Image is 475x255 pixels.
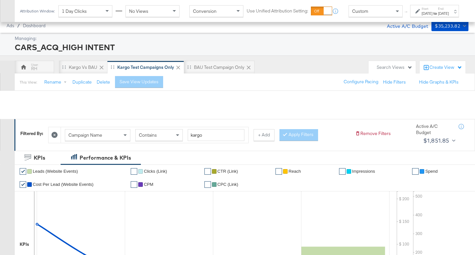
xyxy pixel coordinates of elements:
div: Active A/C Budget [380,21,428,30]
a: ✔ [412,168,419,175]
a: ✔ [131,168,137,175]
span: Reach [289,169,301,174]
span: Clicks (Link) [144,169,167,174]
button: Duplicate [72,79,92,85]
button: Rename [40,76,74,88]
div: RH [31,66,37,72]
span: CTR (Link) [218,169,238,174]
div: [DATE] [422,11,432,16]
div: $35,233.82 [435,22,460,30]
div: Attribution Window: [20,9,55,13]
div: Managing: [15,35,467,42]
button: $35,233.82 [431,21,468,31]
div: Active A/C Budget [416,123,452,135]
span: 1 Day Clicks [62,8,87,14]
div: Kargo vs BAU [69,64,97,70]
button: Hide Filters [383,79,406,85]
div: Filtered By: [20,130,43,137]
span: Spend [425,169,438,174]
a: ✔ [20,181,26,188]
div: Drag to reorder tab [111,65,114,69]
span: Campaign Name [68,132,102,138]
span: Conversion [193,8,217,14]
div: Drag to reorder tab [62,65,66,69]
a: Dashboard [23,23,46,28]
div: KPIs [34,154,45,162]
span: Impressions [352,169,375,174]
span: Contains [139,132,157,138]
button: Configure Pacing [339,76,383,88]
span: Ads [7,23,14,28]
div: Performance & KPIs [80,154,131,162]
div: CARS_ACQ_HIGH INTENT [15,42,467,53]
span: / [14,23,23,28]
span: No Views [129,8,148,14]
div: This View: [20,80,37,85]
span: ↑ [403,11,409,13]
a: ✔ [204,181,211,188]
strong: to [432,11,438,16]
button: Remove Filters [355,130,391,137]
span: Cost Per Lead (Website Events) [33,182,93,187]
span: CPM [144,182,153,187]
button: + Add [254,129,275,141]
div: Drag to reorder tab [187,65,191,69]
div: Kargo test campaigns only [117,64,174,70]
span: CPC (Link) [218,182,238,187]
div: Create View [429,64,462,71]
div: $1,851.85 [423,136,449,146]
a: ✔ [204,168,211,175]
div: KPIs [20,241,29,247]
a: ✔ [20,168,26,175]
span: Leads (Website Events) [33,169,78,174]
input: Enter a search term [188,129,244,141]
div: [DATE] [438,11,449,16]
button: $1,851.85 [421,135,457,146]
a: ✔ [131,181,137,188]
label: Start: [422,7,432,11]
div: Search Views [377,64,412,70]
a: ✔ [339,168,346,175]
span: Custom [352,8,368,14]
button: Delete [97,79,110,85]
button: Hide Graphs & KPIs [419,79,459,85]
div: BAU Test campaign only [194,64,244,70]
a: ✔ [275,168,282,175]
label: End: [438,7,449,11]
label: Use Unified Attribution Setting: [247,8,308,14]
